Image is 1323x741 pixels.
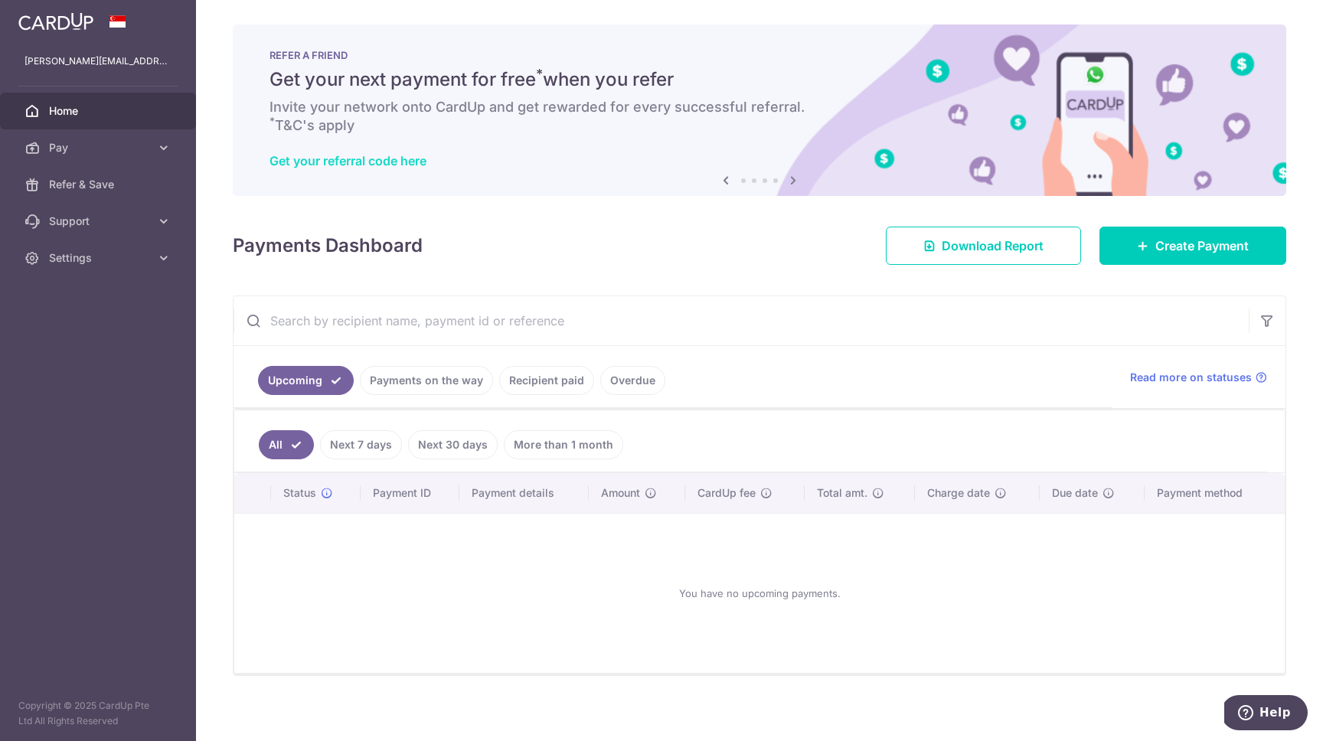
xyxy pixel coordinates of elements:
[233,232,423,260] h4: Payments Dashboard
[1224,695,1308,733] iframe: Opens a widget where you can find more information
[283,485,316,501] span: Status
[258,366,354,395] a: Upcoming
[269,98,1249,135] h6: Invite your network onto CardUp and get rewarded for every successful referral. T&C's apply
[1130,370,1267,385] a: Read more on statuses
[499,366,594,395] a: Recipient paid
[234,296,1249,345] input: Search by recipient name, payment id or reference
[269,49,1249,61] p: REFER A FRIEND
[886,227,1081,265] a: Download Report
[1145,473,1285,513] th: Payment method
[49,103,150,119] span: Home
[459,473,588,513] th: Payment details
[817,485,867,501] span: Total amt.
[1052,485,1098,501] span: Due date
[927,485,990,501] span: Charge date
[697,485,756,501] span: CardUp fee
[320,430,402,459] a: Next 7 days
[269,153,426,168] a: Get your referral code here
[601,485,640,501] span: Amount
[18,12,93,31] img: CardUp
[504,430,623,459] a: More than 1 month
[1155,237,1249,255] span: Create Payment
[1099,227,1286,265] a: Create Payment
[361,473,460,513] th: Payment ID
[408,430,498,459] a: Next 30 days
[942,237,1044,255] span: Download Report
[360,366,493,395] a: Payments on the way
[49,140,150,155] span: Pay
[259,430,314,459] a: All
[24,54,171,69] p: [PERSON_NAME][EMAIL_ADDRESS][PERSON_NAME][DOMAIN_NAME]
[269,67,1249,92] h5: Get your next payment for free when you refer
[253,526,1266,661] div: You have no upcoming payments.
[49,177,150,192] span: Refer & Save
[49,214,150,229] span: Support
[600,366,665,395] a: Overdue
[49,250,150,266] span: Settings
[233,24,1286,196] img: RAF banner
[1130,370,1252,385] span: Read more on statuses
